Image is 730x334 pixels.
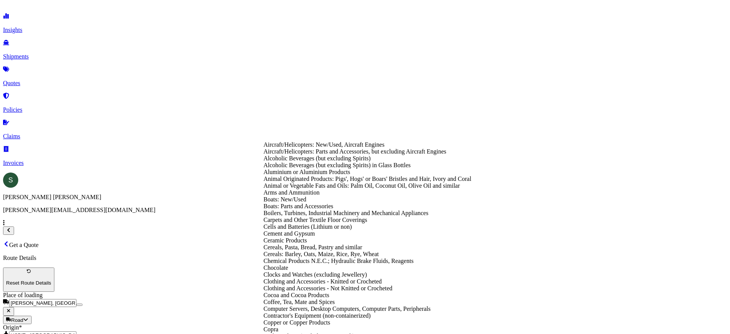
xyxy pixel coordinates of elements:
div: Ceramic Products [263,237,471,244]
div: Chemical Products N.E.C.; Hydraulic Brake Fluids, Reagents [263,258,471,264]
div: Coffee, Tea, Mate and Spices [263,299,471,306]
button: Show suggestions [76,304,83,306]
div: Copra [263,326,471,333]
p: Reset Route Details [6,280,51,286]
a: Policies [3,93,727,113]
div: Animal or Vegetable Fats and Oils: Palm Oil, Coconut Oil, Olive Oil and similar [263,182,471,189]
div: Boats: New/Used [263,196,471,203]
button: Reset Route Details [3,268,54,292]
a: Insights [3,14,727,33]
a: Quotes [3,67,727,87]
p: Quotes [3,80,727,87]
p: Route Details [3,255,727,261]
div: Chocolate [263,264,471,271]
div: Arms and Ammunition [263,189,471,196]
p: Policies [3,106,727,113]
div: Clothing and Accessories - Not Knitted or Crocheted [263,285,471,292]
div: Boats: Parts and Accessories [263,203,471,210]
div: Cells and Batteries (Lithium or non) [263,223,471,230]
div: Boilers, Turbines, Industrial Machinery and Mechanical Appliances [263,210,471,217]
div: Place of loading [3,292,727,299]
span: Road [11,317,23,323]
p: Claims [3,133,727,140]
div: Clocks and Watches (excluding Jewellery) [263,271,471,278]
div: Aircraft/Helicopters: New/Used, Aircraft Engines [263,141,471,148]
div: Clothing and Accessories - Knitted or Crocheted [263,278,471,285]
a: Shipments [3,40,727,60]
p: Insights [3,27,727,33]
div: Cereals, Pasta, Bread, Pastry and similar [263,244,471,251]
div: Cocoa and Cocoa Products [263,292,471,299]
div: Cereals: Barley, Oats, Maize, Rice, Rye, Wheat [263,251,471,258]
div: Copper or Copper Products [263,319,471,326]
div: Contractor's Equipment (non-containerized) [263,312,471,319]
div: Aircraft/Helicopters: Parts and Accessories, but excluding Aircraft Engines [263,148,471,155]
button: Select transport [3,316,32,324]
div: Computer Servers, Desktop Computers, Computer Parts, Peripherals [263,306,471,312]
p: Get a Quote [3,241,727,249]
p: [PERSON_NAME][EMAIL_ADDRESS][DOMAIN_NAME] [3,207,727,214]
div: Alcoholic Beverages (but excluding Spirits) in Glass Bottles [263,162,471,169]
a: Invoices [3,147,727,166]
div: Origin [3,324,727,331]
div: Aluminium or Aluminium Products [263,169,471,176]
div: Carpets and Other Textile Floor Coverings [263,217,471,223]
div: Cement and Gypsum [263,230,471,237]
p: Shipments [3,53,727,60]
div: Alcoholic Beverages (but excluding Spirits) [263,155,471,162]
div: Animal Originated Products: Pigs', Hogs' or Boars' Bristles and Hair, Ivory and Coral [263,176,471,182]
p: [PERSON_NAME] [PERSON_NAME] [3,194,727,201]
span: S [8,176,13,184]
p: Invoices [3,160,727,166]
input: Place of loading [9,299,76,307]
a: Claims [3,120,727,140]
